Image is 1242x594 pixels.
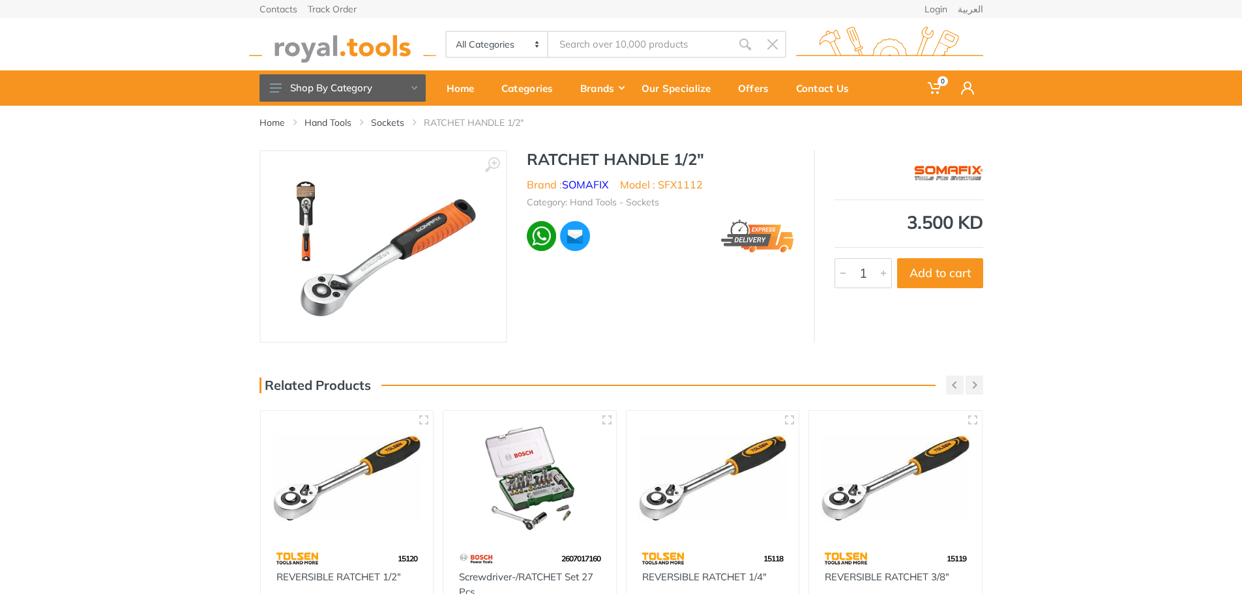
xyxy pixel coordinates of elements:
img: wa.webp [527,221,557,251]
a: Home [259,116,285,129]
li: Brand : [527,177,608,192]
div: Our Specialize [632,74,729,102]
a: Track Order [308,5,357,14]
img: 55.webp [459,547,494,570]
button: Add to cart [897,258,983,288]
img: Royal Tools - Screwdriver-/RATCHET Set 27 Pcs [455,423,604,534]
li: Model : SFX1112 [620,177,703,192]
li: RATCHET HANDLE 1/2" [424,116,543,129]
nav: breadcrumb [259,116,983,129]
div: 3.500 KD [835,213,983,231]
a: Offers [729,70,787,106]
input: Site search [548,31,731,58]
img: royal.tools Logo [796,27,983,63]
a: العربية [958,5,983,14]
div: Brands [571,74,632,102]
img: Royal Tools - REVERSIBLE RATCHET 1/2 [273,423,422,534]
div: Contact Us [787,74,867,102]
span: 15120 [398,554,417,563]
img: Royal Tools - REVERSIBLE RATCHET 1/4 [638,423,788,534]
img: Royal Tools - RATCHET HANDLE 1/2 [279,164,487,329]
span: 15118 [763,554,783,563]
img: 64.webp [825,547,867,570]
div: Home [437,74,492,102]
img: royal.tools Logo [249,27,436,63]
span: 15119 [947,554,966,563]
img: SOMAFIX [913,156,983,189]
img: Royal Tools - REVERSIBLE RATCHET 3/8 [821,423,970,534]
select: Category [447,32,549,57]
img: express.png [721,220,794,252]
a: SOMAFIX [562,178,608,191]
button: Shop By Category [259,74,426,102]
div: Offers [729,74,787,102]
img: 64.webp [276,547,319,570]
a: Contact Us [787,70,867,106]
a: REVERSIBLE RATCHET 1/2" [276,571,401,583]
img: ma.webp [559,220,591,252]
a: Contacts [259,5,297,14]
span: 2607017160 [561,554,600,563]
a: 0 [919,70,952,106]
a: REVERSIBLE RATCHET 3/8" [825,571,949,583]
img: 64.webp [642,547,685,570]
h1: RATCHET HANDLE 1/2" [527,150,794,169]
div: Categories [492,74,571,102]
a: Our Specialize [632,70,729,106]
a: Hand Tools [304,116,351,129]
a: Home [437,70,492,106]
span: 0 [938,76,948,86]
a: Categories [492,70,571,106]
a: Sockets [371,116,404,129]
a: REVERSIBLE RATCHET 1/4" [642,571,767,583]
a: Login [924,5,947,14]
h3: Related Products [259,378,371,393]
li: Category: Hand Tools - Sockets [527,196,659,209]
